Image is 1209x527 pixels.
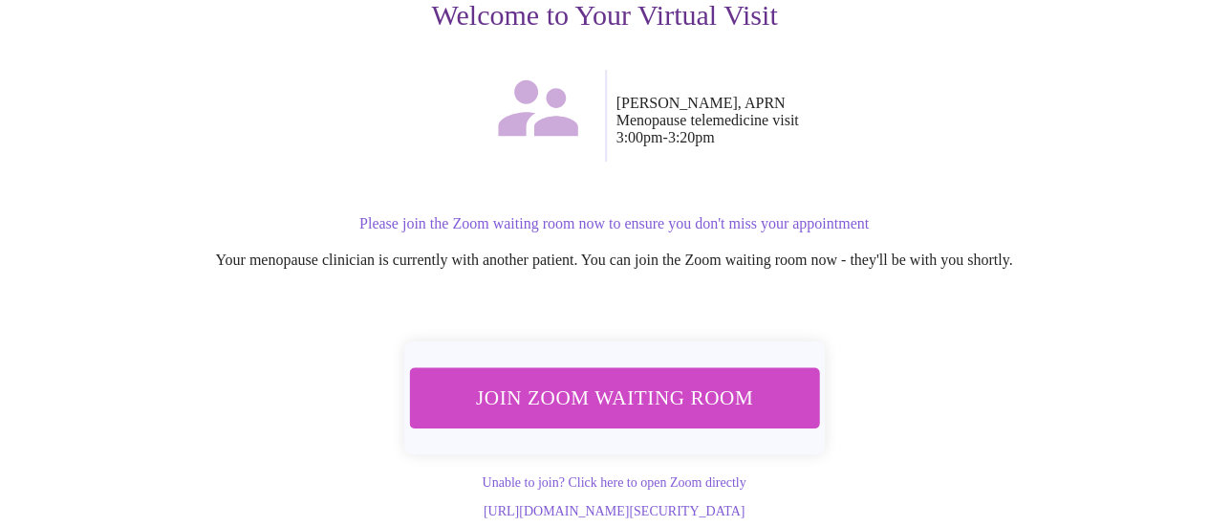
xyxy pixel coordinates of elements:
[50,252,1178,269] p: Your menopause clinician is currently with another patient. You can join the Zoom waiting room no...
[409,367,820,428] button: Join Zoom Waiting Room
[434,380,794,415] span: Join Zoom Waiting Room
[484,504,745,518] a: [URL][DOMAIN_NAME][SECURITY_DATA]
[482,475,745,490] a: Unable to join? Click here to open Zoom directly
[616,95,1179,146] p: [PERSON_NAME], APRN Menopause telemedicine visit 3:00pm - 3:20pm
[50,215,1178,232] p: Please join the Zoom waiting room now to ensure you don't miss your appointment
